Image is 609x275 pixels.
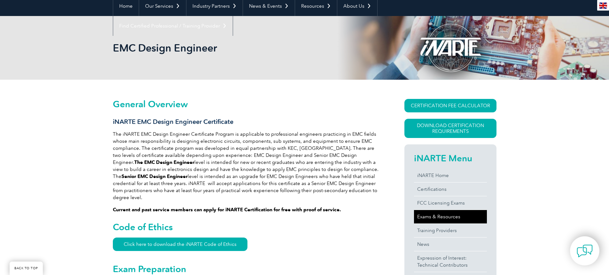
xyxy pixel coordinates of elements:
[113,238,247,251] a: Click here to download the iNARTE Code of Ethics
[113,99,381,109] h2: General Overview
[414,153,487,163] h2: iNARTE Menu
[414,238,487,251] a: News
[134,159,194,165] strong: The EMC Design Engineer
[414,224,487,237] a: Training Providers
[599,3,607,9] img: en
[113,222,381,232] h2: Code of Ethics
[113,42,358,54] h1: EMC Design Engineer
[404,99,496,112] a: CERTIFICATION FEE CALCULATOR
[113,207,341,213] strong: Current and past service members can apply for iNARTE Certification for free with proof of service.
[404,119,496,138] a: Download Certification Requirements
[113,118,381,126] h3: iNARTE EMC Design Engineer Certificate
[113,131,381,201] p: The iNARTE EMC Design Engineer Certificate Program is applicable to professional engineers practi...
[113,264,381,274] h2: Exam Preparation
[414,169,487,182] a: iNARTE Home
[414,251,487,272] a: Expression of Interest:Technical Contributors
[577,243,593,259] img: contact-chat.png
[121,174,188,179] strong: Senior EMC Design Engineer
[113,16,233,36] a: Find Certified Professional / Training Provider
[414,182,487,196] a: Certifications
[414,210,487,223] a: Exams & Resources
[414,196,487,210] a: FCC Licensing Exams
[10,262,43,275] a: BACK TO TOP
